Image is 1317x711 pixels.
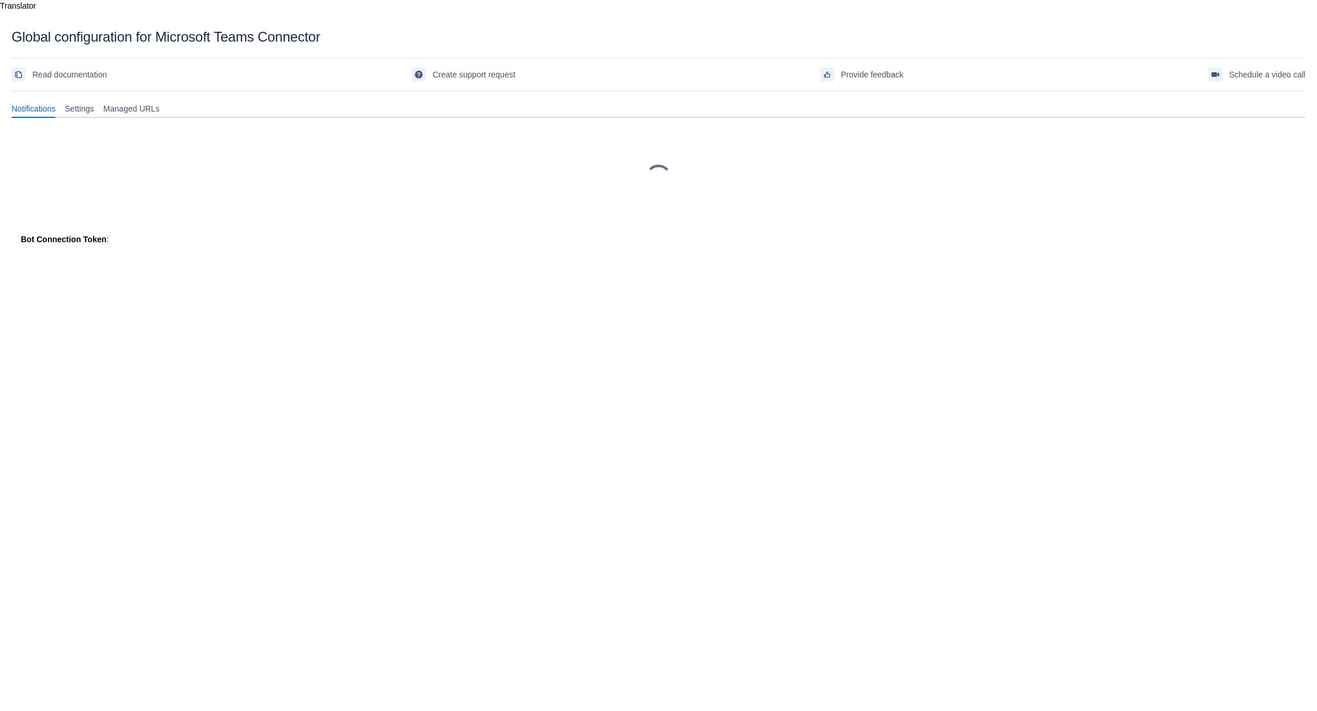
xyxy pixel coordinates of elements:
[433,65,515,84] span: Create support request
[841,65,903,84] span: Provide feedback
[21,235,106,244] strong: Bot Connection Token
[65,103,94,114] span: Settings
[412,65,515,84] a: Create support request
[1211,70,1220,79] span: videoCall
[21,234,1296,245] div: :
[1229,65,1305,84] span: Schedule a video call
[103,103,159,114] span: Managed URLs
[12,65,107,84] a: Read documentation
[820,65,903,84] a: Provide feedback
[32,65,107,84] span: Read documentation
[823,70,832,79] span: feedback
[414,70,423,79] span: support
[12,103,55,114] span: Notifications
[12,29,1305,45] div: Global configuration for Microsoft Teams Connector
[14,70,23,79] span: documentation
[1208,65,1305,84] a: Schedule a video call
